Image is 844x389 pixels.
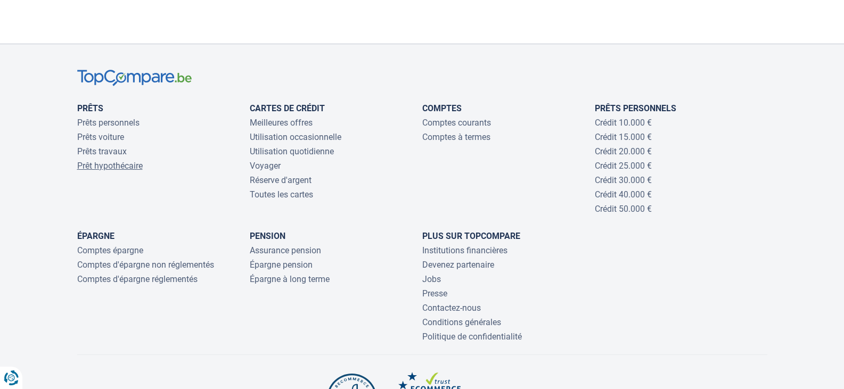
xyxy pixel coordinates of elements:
[250,260,313,270] a: Épargne pension
[422,274,441,284] a: Jobs
[422,288,447,299] a: Presse
[250,175,312,185] a: Réserve d'argent
[595,189,652,200] a: Crédit 40.000 €
[595,175,652,185] a: Crédit 30.000 €
[250,132,341,142] a: Utilisation occasionnelle
[422,317,501,327] a: Conditions générales
[77,260,214,270] a: Comptes d'épargne non réglementés
[77,70,192,86] img: TopCompare
[595,118,652,128] a: Crédit 10.000 €
[422,303,481,313] a: Contactez-nous
[77,231,114,241] a: Épargne
[250,189,313,200] a: Toutes les cartes
[77,146,127,156] a: Prêts travaux
[250,274,330,284] a: Épargne à long terme
[422,332,522,342] a: Politique de confidentialité
[422,245,507,255] a: Institutions financières
[77,132,124,142] a: Prêts voiture
[595,103,676,113] a: Prêts personnels
[77,103,103,113] a: Prêts
[595,146,652,156] a: Crédit 20.000 €
[422,260,494,270] a: Devenez partenaire
[250,103,325,113] a: Cartes de Crédit
[250,161,281,171] a: Voyager
[250,231,285,241] a: Pension
[250,146,334,156] a: Utilisation quotidienne
[422,132,490,142] a: Comptes à termes
[250,118,313,128] a: Meilleures offres
[77,274,198,284] a: Comptes d'épargne réglementés
[77,161,143,171] a: Prêt hypothécaire
[422,103,462,113] a: Comptes
[422,231,520,241] a: Plus sur TopCompare
[422,118,491,128] a: Comptes courants
[595,204,652,214] a: Crédit 50.000 €
[250,245,321,255] a: Assurance pension
[77,245,143,255] a: Comptes épargne
[595,161,652,171] a: Crédit 25.000 €
[595,132,652,142] a: Crédit 15.000 €
[77,118,140,128] a: Prêts personnels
